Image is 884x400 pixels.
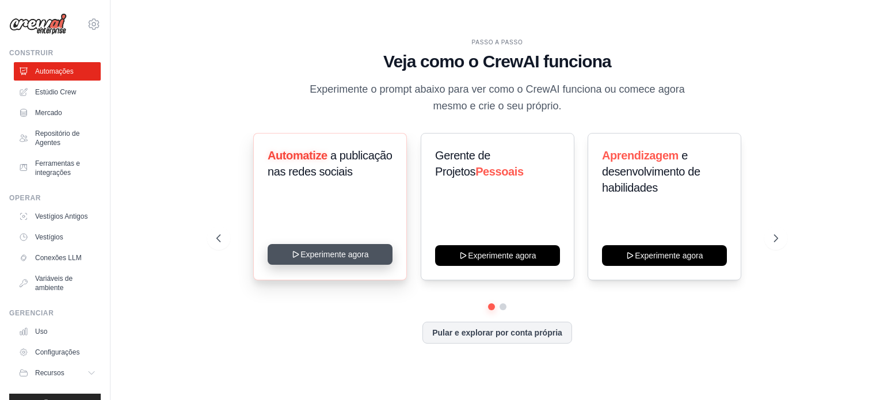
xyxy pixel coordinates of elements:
[268,244,393,265] button: Experimente agora
[35,67,74,75] font: Automações
[9,309,54,317] font: Gerenciar
[635,251,703,260] font: Experimente agora
[602,149,700,194] font: e desenvolvimento de habilidades
[35,88,76,96] font: Estúdio Crew
[383,52,611,71] font: Veja como o CrewAI funciona
[14,207,101,226] a: Vestígios Antigos
[14,124,101,152] a: Repositório de Agentes
[35,275,73,292] font: Variáveis ​​de ambiente
[475,165,524,178] font: Pessoais
[268,149,327,162] font: Automatize
[35,159,80,177] font: Ferramentas e integrações
[35,327,47,336] font: Uso
[435,149,490,178] font: Gerente de Projetos
[9,13,67,35] img: Logotipo
[14,364,101,382] button: Recursos
[9,49,54,57] font: Construir
[14,62,101,81] a: Automações
[602,245,727,266] button: Experimente agora
[826,345,884,400] iframe: Widget de bate-papo
[35,212,87,220] font: Vestígios Antigos
[14,322,101,341] a: Uso
[14,104,101,122] a: Mercado
[14,343,101,361] a: Configurações
[432,328,562,337] font: Pular e explorar por conta própria
[422,322,572,344] button: Pular e explorar por conta própria
[35,233,63,241] font: Vestígios
[35,369,64,377] font: Recursos
[602,149,679,162] font: Aprendizagem
[435,245,560,266] button: Experimente agora
[14,249,101,267] a: Conexões LLM
[310,83,684,112] font: Experimente o prompt abaixo para ver como o CrewAI funciona ou comece agora mesmo e crie o seu pr...
[14,269,101,297] a: Variáveis ​​de ambiente
[35,129,79,147] font: Repositório de Agentes
[468,251,536,260] font: Experimente agora
[9,194,41,202] font: Operar
[14,154,101,182] a: Ferramentas e integrações
[35,254,82,262] font: Conexões LLM
[14,228,101,246] a: Vestígios
[14,83,101,101] a: Estúdio Crew
[35,109,62,117] font: Mercado
[472,39,523,45] font: PASSO A PASSO
[35,348,79,356] font: Configurações
[268,149,392,178] font: a publicação nas redes sociais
